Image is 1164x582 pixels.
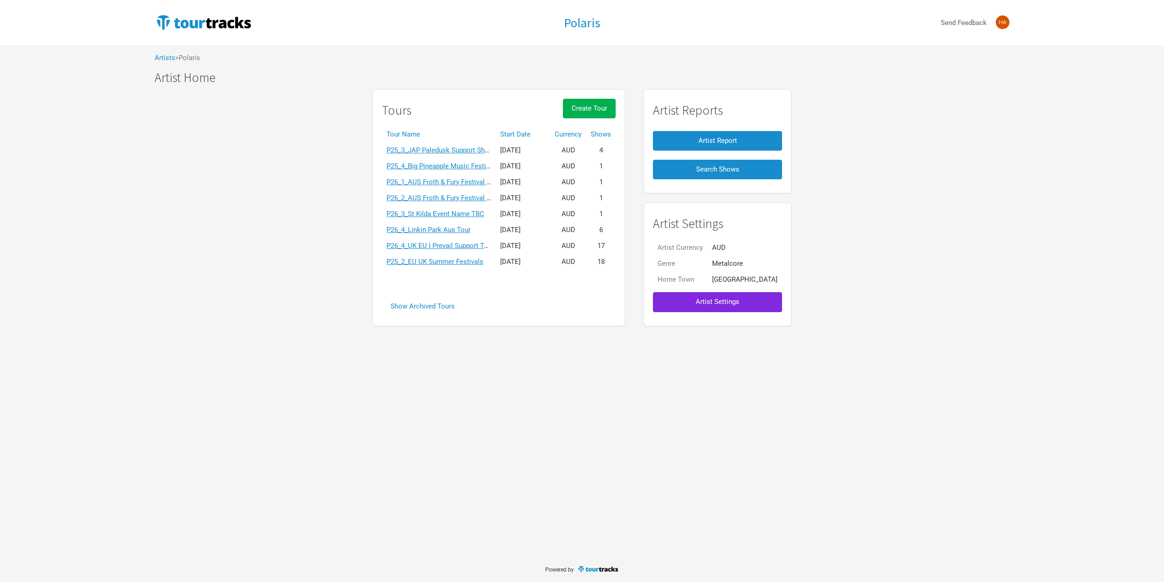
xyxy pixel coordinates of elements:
a: P26_2_AUS Froth & Fury Festival [GEOGRAPHIC_DATA] 310126 [386,194,576,202]
h1: Polaris [564,15,600,31]
h1: Artist Reports [653,103,782,117]
td: AUD [550,190,586,206]
a: Artists [155,54,175,62]
h1: Artist Settings [653,217,782,231]
th: Start Date [496,127,550,142]
a: P26_4_Linkin Park Aus Tour [386,226,471,234]
td: 18 [586,254,616,270]
td: AUD [550,174,586,190]
td: AUD [550,158,586,174]
td: 1 [586,206,616,222]
img: TourTracks [155,13,253,31]
td: AUD [550,222,586,238]
h1: Tours [382,103,411,117]
td: [DATE] [496,222,550,238]
td: AUD [550,142,586,158]
td: Metalcore [707,256,782,272]
a: P26_1_AUS Froth & Fury Festival [GEOGRAPHIC_DATA] 240126 [386,178,576,186]
a: Search Shows [653,155,782,184]
td: 1 [586,190,616,206]
strong: Send Feedback [941,19,987,27]
td: [DATE] [496,206,550,222]
th: Tour Name [382,127,496,142]
a: P25_4_Big Pineapple Music Festival [386,162,495,170]
th: Currency [550,127,586,142]
a: P26_4_UK EU I Prevail Support Tour [386,242,494,250]
td: 4 [586,142,616,158]
a: Artist Report [653,127,782,155]
img: Haydin [996,15,1009,29]
td: AUD [550,206,586,222]
span: Artist Settings [696,298,739,306]
td: AUD [550,238,586,254]
td: [DATE] [496,238,550,254]
td: Home Town [653,272,707,288]
td: [GEOGRAPHIC_DATA] [707,272,782,288]
span: Artist Report [698,137,737,145]
td: AUD [550,254,586,270]
span: > Polaris [175,55,200,61]
td: Genre [653,256,707,272]
td: [DATE] [496,254,550,270]
button: Create Tour [563,99,616,118]
td: 1 [586,158,616,174]
button: Search Shows [653,160,782,179]
td: [DATE] [496,174,550,190]
a: Artist Settings [653,288,782,316]
td: 17 [586,238,616,254]
button: Artist Settings [653,292,782,312]
td: AUD [707,240,782,256]
td: 1 [586,174,616,190]
h1: Artist Home [155,71,1018,85]
span: Create Tour [572,104,607,112]
a: P25_2_EU UK Summer Festivals [386,258,483,266]
a: P26_3_St Kilda Event Name TBC [386,210,484,218]
td: 6 [586,222,616,238]
a: P25_3_JAP Paledusk Support Shows [386,146,497,154]
td: [DATE] [496,142,550,158]
td: [DATE] [496,158,550,174]
span: Search Shows [696,165,739,173]
a: Polaris [564,16,600,30]
button: Artist Report [653,131,782,151]
a: Create Tour [563,99,616,127]
img: TourTracks [577,565,619,573]
span: Powered by [545,567,574,573]
td: [DATE] [496,190,550,206]
button: Show Archived Tours [382,297,463,316]
td: Artist Currency [653,240,707,256]
th: Shows [586,127,616,142]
